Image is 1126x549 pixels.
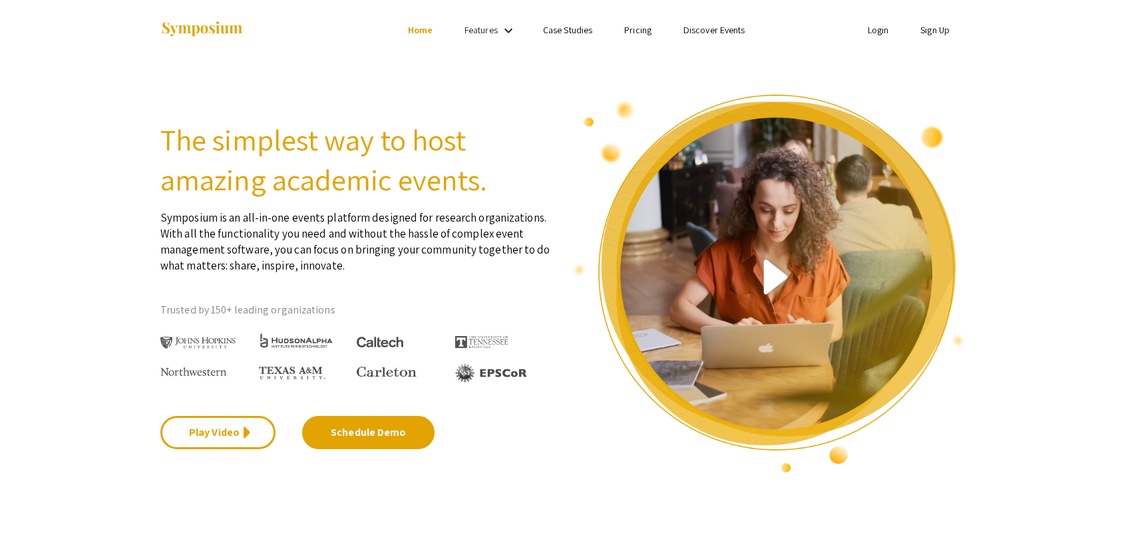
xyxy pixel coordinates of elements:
a: Play Video [160,416,276,449]
a: Discover Events [683,24,745,36]
img: Carleton [357,367,417,377]
img: Johns Hopkins University [160,337,236,349]
img: Texas A&M University [259,367,325,380]
a: Features [465,24,498,36]
img: Caltech [357,337,403,348]
img: The University of Tennessee [455,336,508,348]
a: Home [408,24,433,36]
a: Schedule Demo [302,416,435,449]
img: EPSCOR [455,363,528,383]
a: Sign Up [920,24,950,36]
p: Trusted by 150+ leading organizations [160,300,553,320]
img: HudsonAlpha [259,333,334,348]
img: Northwestern [160,367,227,375]
img: video overview of Symposium [573,93,966,474]
h2: The simplest way to host amazing academic events. [160,120,553,200]
mat-icon: Expand Features list [500,23,516,39]
img: Symposium by ForagerOne [160,21,244,39]
a: Pricing [624,24,652,36]
a: Case Studies [543,24,592,36]
a: Login [868,24,889,36]
p: Symposium is an all-in-one events platform designed for research organizations. With all the func... [160,200,553,274]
